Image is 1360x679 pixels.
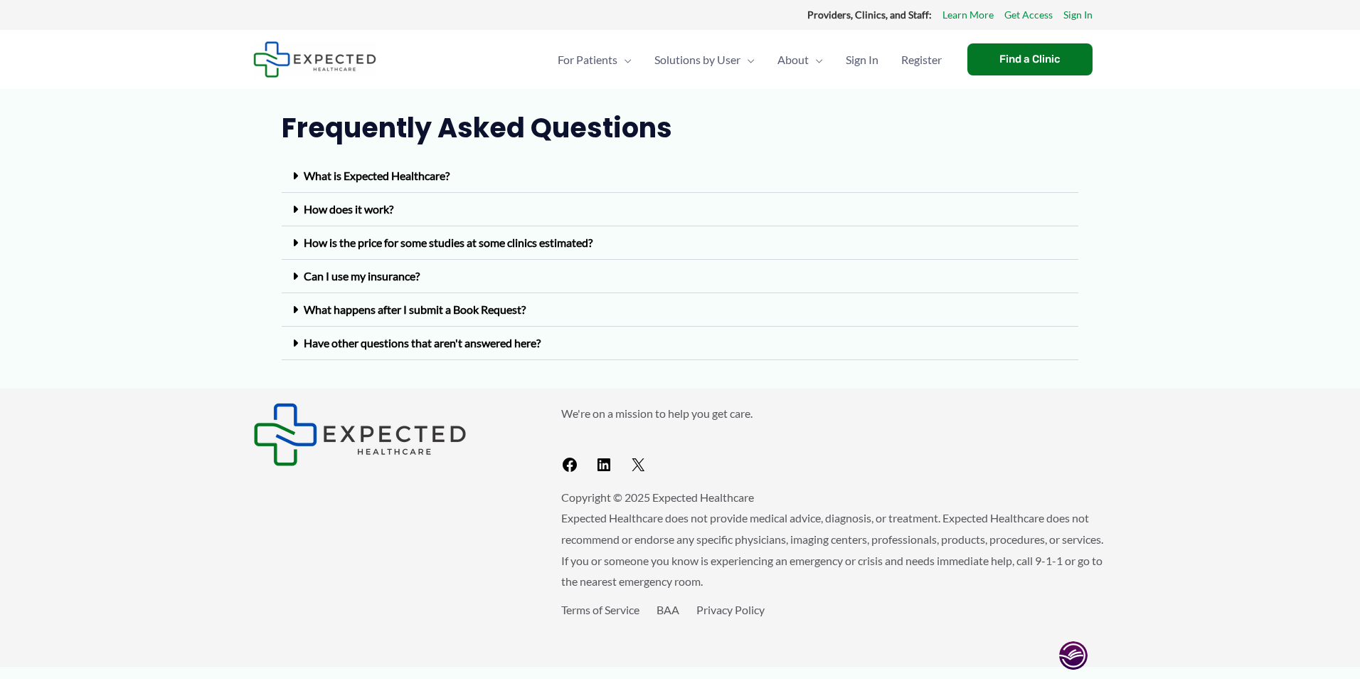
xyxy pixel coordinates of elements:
a: What is Expected Healthcare? [304,169,450,182]
img: Expected Healthcare Logo - side, dark font, small [253,403,467,466]
a: Terms of Service [561,603,639,616]
img: Expected Healthcare Logo - side, dark font, small [253,41,376,78]
a: Can I use my insurance? [304,269,420,283]
aside: Footer Widget 2 [561,403,1107,479]
a: For PatientsMenu Toggle [546,35,643,85]
aside: Footer Widget 3 [561,599,1107,653]
a: BAA [657,603,679,616]
span: Solutions by User [654,35,740,85]
span: Menu Toggle [617,35,632,85]
span: Register [901,35,942,85]
a: Solutions by UserMenu Toggle [643,35,766,85]
div: Can I use my insurance? [282,260,1078,293]
a: Register [890,35,953,85]
span: Menu Toggle [809,35,823,85]
nav: Primary Site Navigation [546,35,953,85]
aside: Footer Widget 1 [253,403,526,466]
a: Privacy Policy [696,603,765,616]
div: Have other questions that aren't answered here? [282,327,1078,360]
span: About [777,35,809,85]
span: Sign In [846,35,878,85]
a: Have other questions that aren't answered here? [304,336,541,349]
a: How does it work? [304,202,393,216]
a: Sign In [834,35,890,85]
a: Find a Clinic [967,43,1093,75]
a: Sign In [1063,6,1093,24]
div: How does it work? [282,193,1078,226]
a: What happens after I submit a Book Request? [304,302,526,316]
h2: Frequently Asked Questions [282,110,1078,145]
span: Menu Toggle [740,35,755,85]
div: What happens after I submit a Book Request? [282,293,1078,327]
div: How is the price for some studies at some clinics estimated? [282,226,1078,260]
span: Expected Healthcare does not provide medical advice, diagnosis, or treatment. Expected Healthcare... [561,511,1103,588]
div: What is Expected Healthcare? [282,159,1078,193]
a: Get Access [1004,6,1053,24]
p: We're on a mission to help you get care. [561,403,1107,424]
span: For Patients [558,35,617,85]
a: AboutMenu Toggle [766,35,834,85]
span: Copyright © 2025 Expected Healthcare [561,490,754,504]
strong: Providers, Clinics, and Staff: [807,9,932,21]
a: How is the price for some studies at some clinics estimated? [304,236,593,249]
a: Learn More [942,6,994,24]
